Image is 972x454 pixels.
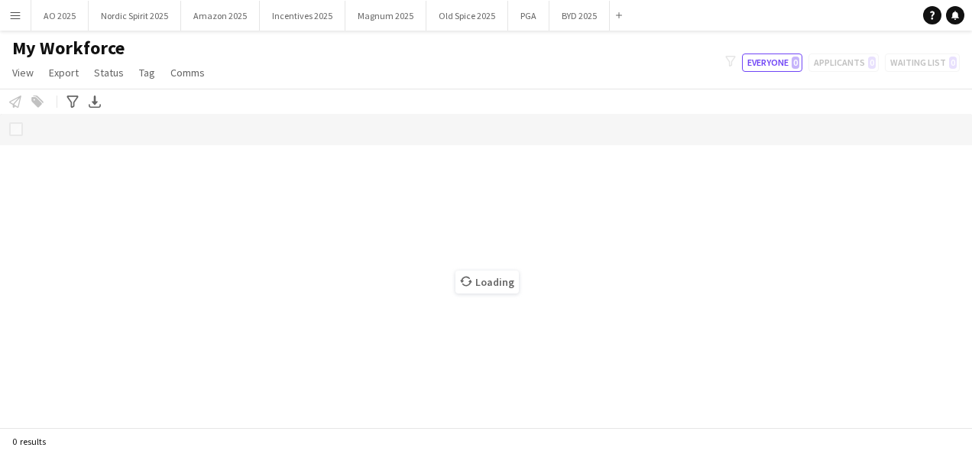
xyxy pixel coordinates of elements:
button: AO 2025 [31,1,89,31]
span: View [12,66,34,79]
button: Everyone0 [742,54,802,72]
span: My Workforce [12,37,125,60]
button: Amazon 2025 [181,1,260,31]
span: Comms [170,66,205,79]
a: Export [43,63,85,83]
button: Incentives 2025 [260,1,345,31]
span: Status [94,66,124,79]
button: Old Spice 2025 [426,1,508,31]
button: BYD 2025 [549,1,610,31]
app-action-btn: Export XLSX [86,92,104,111]
span: 0 [792,57,799,69]
span: Tag [139,66,155,79]
a: Comms [164,63,211,83]
button: Magnum 2025 [345,1,426,31]
a: View [6,63,40,83]
button: Nordic Spirit 2025 [89,1,181,31]
span: Export [49,66,79,79]
app-action-btn: Advanced filters [63,92,82,111]
a: Status [88,63,130,83]
a: Tag [133,63,161,83]
button: PGA [508,1,549,31]
span: Loading [455,271,519,293]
